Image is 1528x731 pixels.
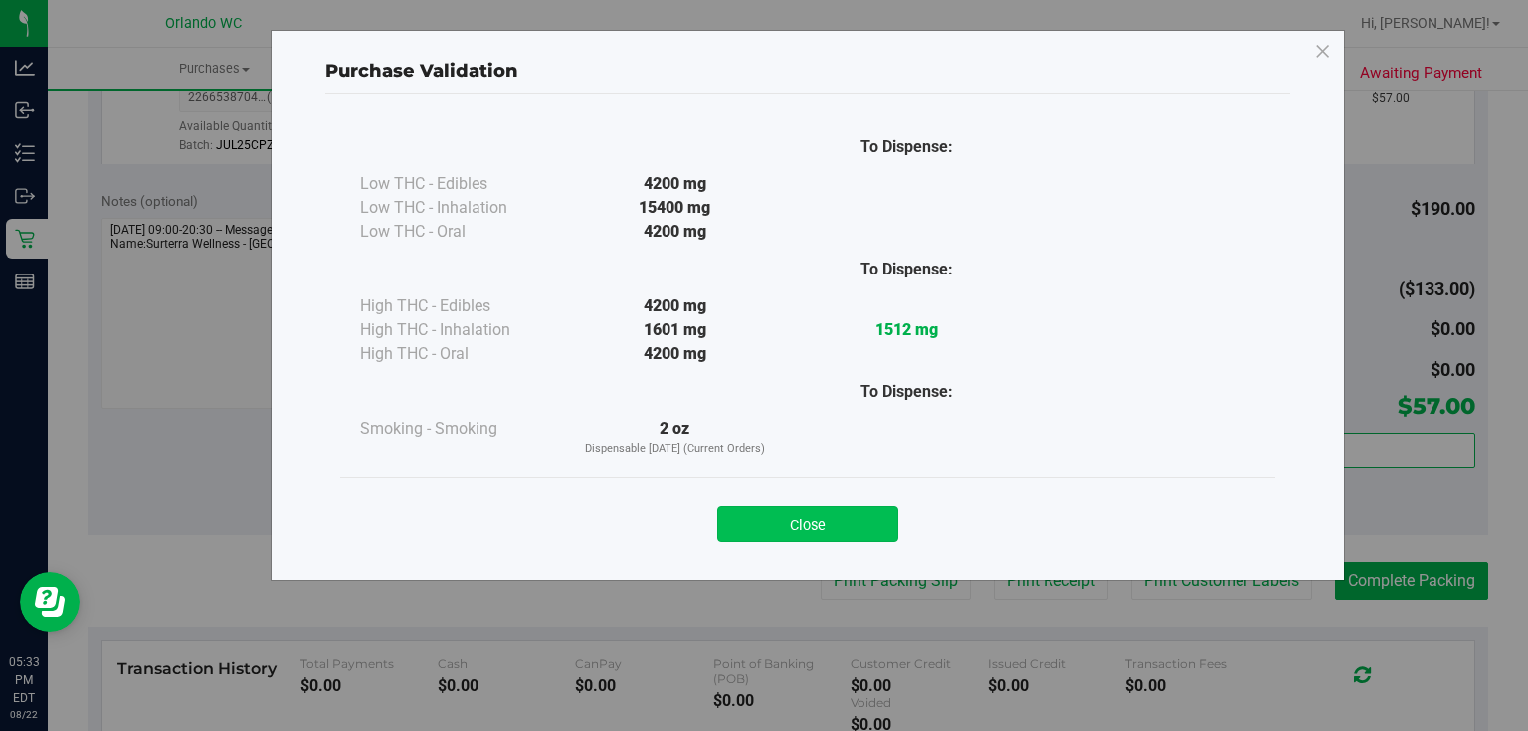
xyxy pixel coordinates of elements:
[791,135,1023,159] div: To Dispense:
[360,294,559,318] div: High THC - Edibles
[559,172,791,196] div: 4200 mg
[360,318,559,342] div: High THC - Inhalation
[559,318,791,342] div: 1601 mg
[717,506,898,542] button: Close
[559,294,791,318] div: 4200 mg
[559,342,791,366] div: 4200 mg
[559,220,791,244] div: 4200 mg
[360,417,559,441] div: Smoking - Smoking
[559,441,791,457] p: Dispensable [DATE] (Current Orders)
[559,196,791,220] div: 15400 mg
[325,60,518,82] span: Purchase Validation
[791,258,1023,281] div: To Dispense:
[791,380,1023,404] div: To Dispense:
[559,417,791,457] div: 2 oz
[360,196,559,220] div: Low THC - Inhalation
[360,220,559,244] div: Low THC - Oral
[360,172,559,196] div: Low THC - Edibles
[360,342,559,366] div: High THC - Oral
[875,320,938,339] strong: 1512 mg
[20,572,80,632] iframe: Resource center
